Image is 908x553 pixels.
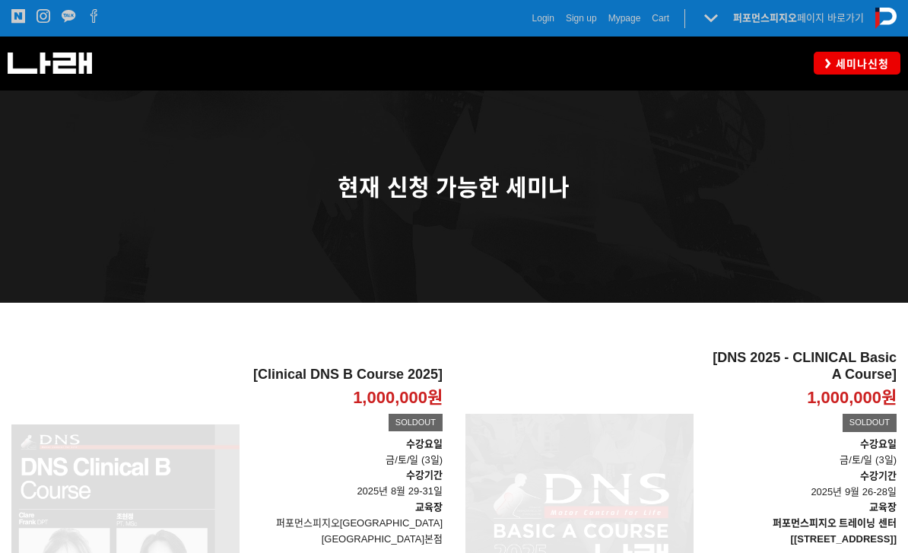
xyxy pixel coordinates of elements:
a: 세미나신청 [814,52,900,74]
span: 세미나신청 [831,56,889,72]
p: 퍼포먼스피지오[GEOGRAPHIC_DATA] [GEOGRAPHIC_DATA]본점 [251,516,443,548]
strong: 교육장 [869,501,897,513]
a: Login [532,11,554,26]
p: 1,000,000원 [807,387,897,409]
p: 2025년 8월 29-31일 [251,468,443,500]
h2: [Clinical DNS B Course 2025] [251,367,443,383]
strong: 수강요일 [406,438,443,450]
div: SOLDOUT [843,414,897,432]
strong: 수강기간 [406,469,443,481]
strong: 교육장 [415,501,443,513]
h2: [DNS 2025 - CLINICAL Basic A Course] [705,350,897,383]
strong: [[STREET_ADDRESS]] [791,533,897,545]
strong: 퍼포먼스피지오 [733,12,797,24]
p: 금/토/일 (3일) [705,437,897,469]
a: 퍼포먼스피지오페이지 바로가기 [733,12,864,24]
p: 2025년 9월 26-28일 [705,469,897,501]
p: 1,000,000원 [353,387,443,409]
div: SOLDOUT [389,414,443,432]
a: Mypage [608,11,641,26]
strong: 수강요일 [860,438,897,450]
a: Sign up [566,11,597,26]
a: Cart [652,11,669,26]
strong: 퍼포먼스피지오 트레이닝 센터 [773,517,897,529]
strong: 수강기간 [860,470,897,481]
p: 금/토/일 (3일) [251,453,443,469]
span: 현재 신청 가능한 세미나 [338,175,570,200]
